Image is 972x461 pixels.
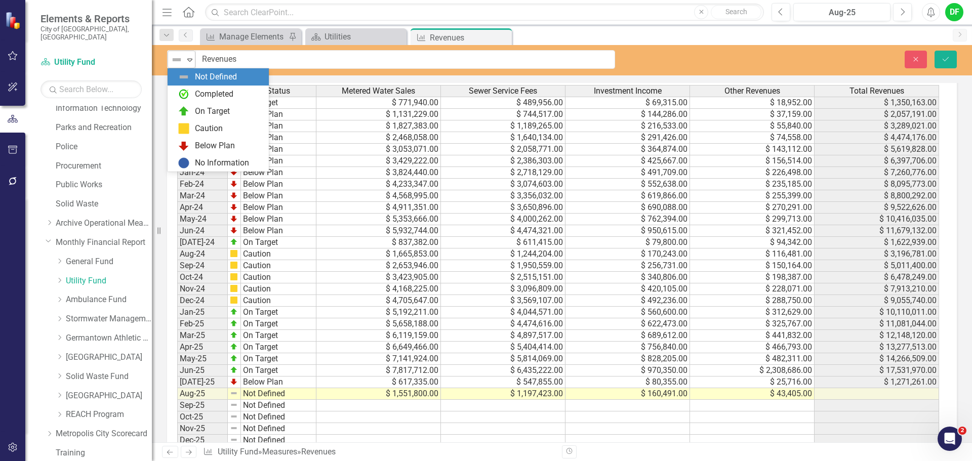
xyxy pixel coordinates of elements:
[316,155,441,167] td: $ 3,429,222.00
[40,13,142,25] span: Elements & Reports
[938,427,962,451] iframe: Intercom live chat
[441,167,565,179] td: $ 2,718,129.00
[219,30,286,43] div: Manage Elements
[690,120,815,132] td: $ 55,840.00
[178,122,190,135] img: Caution
[565,272,690,283] td: $ 340,806.00
[441,144,565,155] td: $ 2,058,771.00
[316,295,441,307] td: $ 4,705,647.00
[241,190,316,202] td: Below Plan
[565,237,690,248] td: $ 79,800.00
[241,97,316,109] td: On Target
[195,106,230,117] div: On Target
[815,307,939,318] td: $ 10,110,011.00
[690,353,815,365] td: $ 482,311.00
[316,248,441,260] td: $ 1,665,853.00
[815,330,939,342] td: $ 12,148,120.00
[316,353,441,365] td: $ 7,141,924.00
[241,260,316,272] td: Caution
[267,87,290,96] span: Status
[177,388,228,400] td: Aug-25
[202,30,286,43] a: Manage Elements
[316,167,441,179] td: $ 3,824,440.00
[441,388,565,400] td: $ 1,197,423.00
[230,424,238,432] img: 8DAGhfEEPCf229AAAAAElFTkSuQmCC
[815,237,939,248] td: $ 1,622,939.00
[230,319,238,327] img: zOikAAAAAElFTkSuQmCC
[316,330,441,342] td: $ 6,119,159.00
[690,283,815,295] td: $ 228,071.00
[441,120,565,132] td: $ 1,189,265.00
[241,307,316,318] td: On Target
[690,237,815,248] td: $ 94,342.00
[230,168,238,176] img: TnMDeAgwAPMxUmUi88jYAAAAAElFTkSuQmCC
[177,342,228,353] td: Apr-25
[565,342,690,353] td: $ 756,840.00
[177,190,228,202] td: Mar-24
[241,225,316,237] td: Below Plan
[230,261,238,269] img: cBAA0RP0Y6D5n+AAAAAElFTkSuQmCC
[177,400,228,411] td: Sep-25
[230,238,238,246] img: zOikAAAAAElFTkSuQmCC
[342,87,415,96] span: Metered Water Sales
[594,87,662,96] span: Investment Income
[441,307,565,318] td: $ 4,044,571.00
[430,31,509,44] div: Revenues
[195,50,615,69] input: This field is required
[316,318,441,330] td: $ 5,658,188.00
[241,295,316,307] td: Caution
[230,273,238,281] img: cBAA0RP0Y6D5n+AAAAAElFTkSuQmCC
[241,365,316,376] td: On Target
[177,307,228,318] td: Jan-25
[441,318,565,330] td: $ 4,474,616.00
[441,225,565,237] td: $ 4,474,321.00
[815,283,939,295] td: $ 7,913,210.00
[316,376,441,388] td: $ 617,335.00
[690,214,815,225] td: $ 299,713.00
[690,225,815,237] td: $ 321,452.00
[797,7,887,19] div: Aug-25
[177,376,228,388] td: [DATE]-25
[230,366,238,374] img: zOikAAAAAElFTkSuQmCC
[241,388,316,400] td: Not Defined
[178,105,190,117] img: On Target
[565,330,690,342] td: $ 689,612.00
[178,71,190,83] img: Not Defined
[815,179,939,190] td: $ 8,095,773.00
[177,272,228,283] td: Oct-24
[230,412,238,421] img: 8DAGhfEEPCf229AAAAAElFTkSuQmCC
[441,272,565,283] td: $ 2,515,151.00
[316,283,441,295] td: $ 4,168,225.00
[230,389,238,397] img: 8DAGhfEEPCf229AAAAAElFTkSuQmCC
[690,365,815,376] td: $ 2,308,686.00
[56,141,152,153] a: Police
[241,330,316,342] td: On Target
[565,155,690,167] td: $ 425,667.00
[241,155,316,167] td: Below Plan
[690,272,815,283] td: $ 198,387.00
[218,447,258,456] a: Utility Fund
[241,144,316,155] td: Below Plan
[230,226,238,234] img: TnMDeAgwAPMxUmUi88jYAAAAAElFTkSuQmCC
[241,237,316,248] td: On Target
[230,436,238,444] img: 8DAGhfEEPCf229AAAAAElFTkSuQmCC
[178,140,190,152] img: Below Plan
[241,248,316,260] td: Caution
[40,57,142,68] a: Utility Fund
[241,376,316,388] td: Below Plan
[66,409,152,421] a: REACH Program
[316,237,441,248] td: $ 837,382.00
[56,103,152,114] a: Information Technology
[815,167,939,179] td: $ 7,260,776.00
[565,248,690,260] td: $ 170,243.00
[316,260,441,272] td: $ 2,653,946.00
[241,283,316,295] td: Caution
[230,308,238,316] img: zOikAAAAAElFTkSuQmCC
[230,378,238,386] img: TnMDeAgwAPMxUmUi88jYAAAAAElFTkSuQmCC
[241,342,316,353] td: On Target
[441,248,565,260] td: $ 1,244,204.00
[565,214,690,225] td: $ 762,394.00
[690,342,815,353] td: $ 466,793.00
[565,179,690,190] td: $ 552,638.00
[241,272,316,283] td: Caution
